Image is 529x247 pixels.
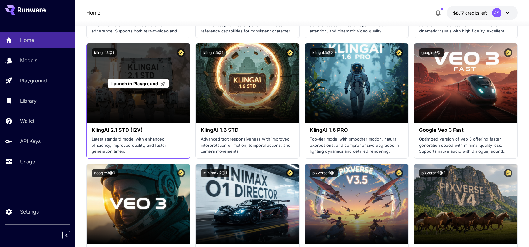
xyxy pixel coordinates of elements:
[20,77,47,84] p: Playground
[20,57,37,64] p: Models
[62,231,70,239] button: Collapse sidebar
[20,36,34,44] p: Home
[86,9,100,17] nav: breadcrumb
[92,136,185,155] p: Latest standard model with enhanced efficiency, improved quality, and faster generation times.
[286,169,294,177] button: Certified Model – Vetted for best performance and includes a commercial license.
[419,48,444,57] button: google:3@1
[20,158,35,165] p: Usage
[395,48,403,57] button: Certified Model – Vetted for best performance and includes a commercial license.
[20,137,41,145] p: API Keys
[20,117,34,125] p: Wallet
[108,79,169,88] a: Launch in Playground
[201,127,294,133] h3: KlingAI 1.6 STD
[310,169,338,177] button: pixverse:1@1
[20,97,37,105] p: Library
[92,169,118,177] button: google:3@0
[201,169,229,177] button: minimax:2@1
[286,48,294,57] button: Certified Model – Vetted for best performance and includes a commercial license.
[447,6,518,20] button: $8.17491AS
[504,169,512,177] button: Certified Model – Vetted for best performance and includes a commercial license.
[453,10,465,16] span: $8.17
[20,208,39,215] p: Settings
[414,164,517,244] img: alt
[87,164,190,244] img: alt
[504,48,512,57] button: Certified Model – Vetted for best performance and includes a commercial license.
[305,164,408,244] img: alt
[453,10,487,16] div: $8.17491
[92,48,117,57] button: klingai:5@1
[196,164,299,244] img: alt
[419,169,448,177] button: pixverse:1@2
[201,136,294,155] p: Advanced text responsiveness with improved interpretation of motion, temporal actions, and camera...
[419,127,512,133] h3: Google Veo 3 Fast
[177,169,185,177] button: Certified Model – Vetted for best performance and includes a commercial license.
[196,43,299,123] img: alt
[492,8,501,17] div: AS
[310,136,403,155] p: Top-tier model with smoother motion, natural expressions, and comprehensive upgrades in lighting ...
[419,136,512,155] p: Optimized version of Veo 3 offering faster generation speed with minimal quality loss. Supports n...
[465,10,487,16] span: credits left
[92,127,185,133] h3: KlingAI 2.1 STD (I2V)
[310,127,403,133] h3: KlingAI 1.6 PRO
[67,230,75,241] div: Collapse sidebar
[310,48,335,57] button: klingai:3@2
[414,43,517,123] img: alt
[201,48,226,57] button: klingai:3@1
[177,48,185,57] button: Certified Model – Vetted for best performance and includes a commercial license.
[395,169,403,177] button: Certified Model – Vetted for best performance and includes a commercial license.
[305,43,408,123] img: alt
[86,9,100,17] a: Home
[111,81,158,86] span: Launch in Playground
